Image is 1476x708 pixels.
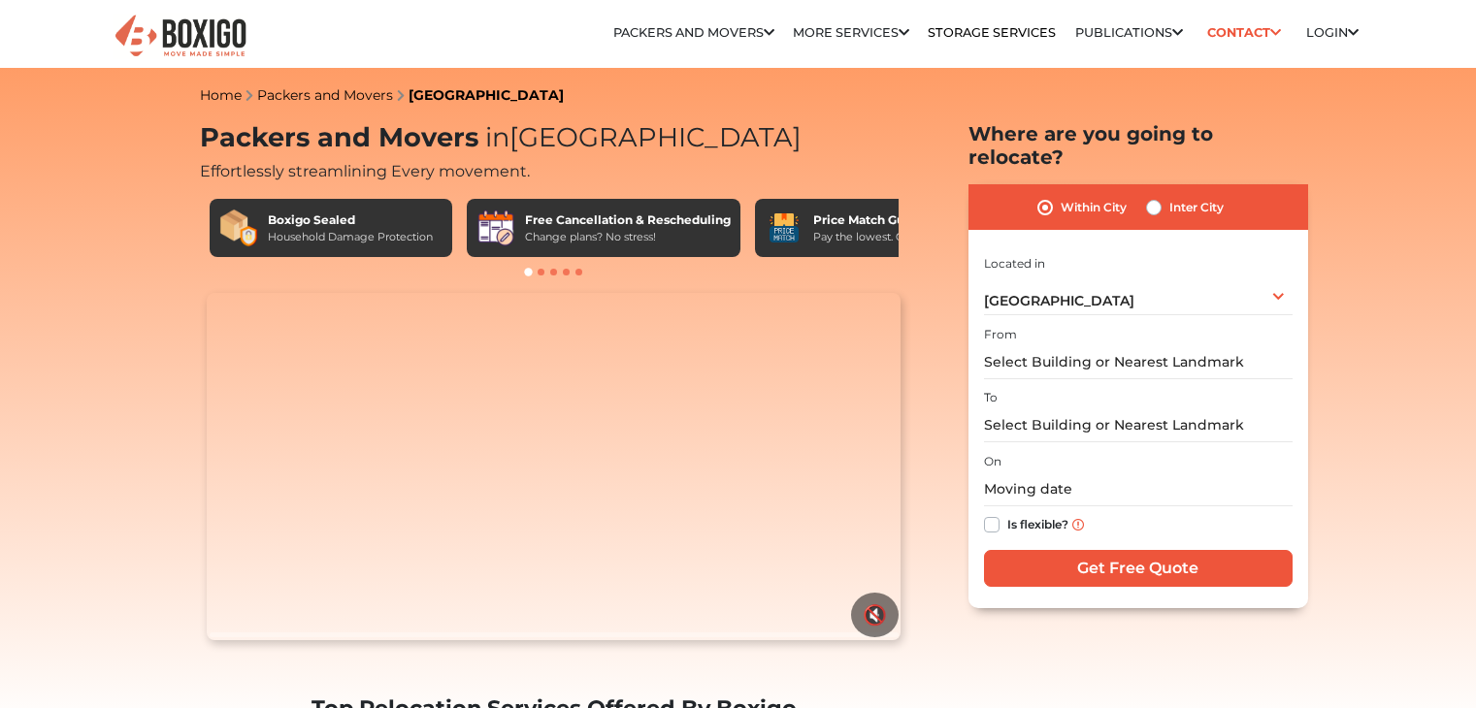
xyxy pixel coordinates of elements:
[984,292,1134,309] span: [GEOGRAPHIC_DATA]
[1061,196,1127,219] label: Within City
[485,121,509,153] span: in
[200,122,908,154] h1: Packers and Movers
[1075,25,1183,40] a: Publications
[1072,519,1084,531] img: info
[984,550,1293,587] input: Get Free Quote
[1007,513,1068,533] label: Is flexible?
[793,25,909,40] a: More services
[984,472,1293,506] input: Moving date
[268,229,433,245] div: Household Damage Protection
[968,122,1308,169] h2: Where are you going to relocate?
[984,389,998,406] label: To
[1169,196,1224,219] label: Inter City
[984,345,1293,379] input: Select Building or Nearest Landmark
[200,86,242,104] a: Home
[525,229,731,245] div: Change plans? No stress!
[409,86,564,104] a: [GEOGRAPHIC_DATA]
[1306,25,1359,40] a: Login
[207,293,901,640] video: Your browser does not support the video tag.
[813,211,961,229] div: Price Match Guarantee
[928,25,1056,40] a: Storage Services
[1201,17,1288,48] a: Contact
[268,211,433,229] div: Boxigo Sealed
[851,593,899,637] button: 🔇
[984,453,1001,470] label: On
[984,408,1293,442] input: Select Building or Nearest Landmark
[219,209,258,247] img: Boxigo Sealed
[813,229,961,245] div: Pay the lowest. Guaranteed!
[478,121,802,153] span: [GEOGRAPHIC_DATA]
[984,326,1017,343] label: From
[113,13,248,60] img: Boxigo
[257,86,393,104] a: Packers and Movers
[984,255,1045,273] label: Located in
[765,209,804,247] img: Price Match Guarantee
[613,25,774,40] a: Packers and Movers
[525,211,731,229] div: Free Cancellation & Rescheduling
[200,162,530,180] span: Effortlessly streamlining Every movement.
[476,209,515,247] img: Free Cancellation & Rescheduling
